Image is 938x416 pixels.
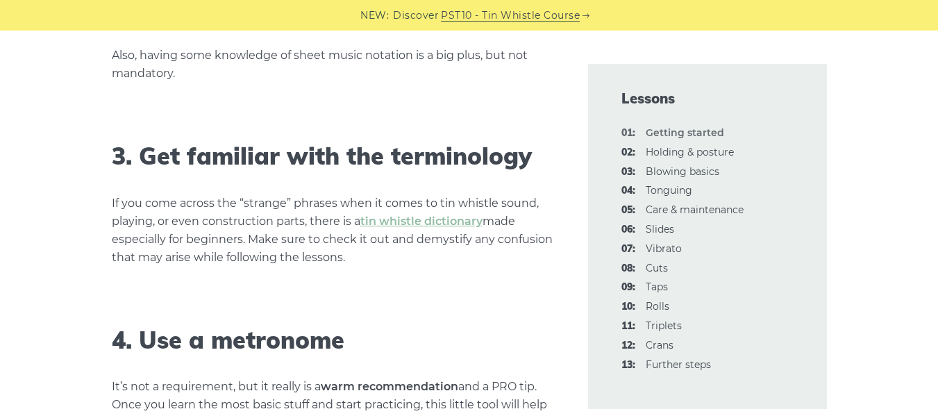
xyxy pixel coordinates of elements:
[646,184,692,197] a: 04:Tonguing
[621,183,635,199] span: 04:
[393,8,439,24] span: Discover
[621,260,635,277] span: 08:
[646,242,682,255] a: 07:Vibrato
[112,142,555,171] h2: 3. Get familiar with the terminology
[646,281,668,293] a: 09:Taps
[360,8,389,24] span: NEW:
[621,241,635,258] span: 07:
[646,339,673,351] a: 12:Crans
[441,8,580,24] a: PST10 - Tin Whistle Course
[112,326,555,355] h2: 4. Use a metronome
[646,358,711,371] a: 13:Further steps
[621,357,635,374] span: 13:
[621,318,635,335] span: 11:
[360,215,483,228] a: tin whistle dictionary
[621,125,635,142] span: 01:
[646,146,734,158] a: 02:Holding & posture
[621,144,635,161] span: 02:
[646,319,682,332] a: 11:Triplets
[646,223,674,235] a: 06:Slides
[621,222,635,238] span: 06:
[621,279,635,296] span: 09:
[646,203,744,216] a: 05:Care & maintenance
[112,47,555,83] p: Also, having some knowledge of sheet music notation is a big plus, but not mandatory.
[321,380,458,393] strong: warm recommendation
[621,202,635,219] span: 05:
[621,299,635,315] span: 10:
[621,338,635,354] span: 12:
[646,300,669,313] a: 10:Rolls
[646,262,668,274] a: 08:Cuts
[646,165,719,178] a: 03:Blowing basics
[112,194,555,267] p: If you come across the “strange” phrases when it comes to tin whistle sound, playing, or even con...
[621,89,794,108] span: Lessons
[621,164,635,181] span: 03:
[646,126,724,139] strong: Getting started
